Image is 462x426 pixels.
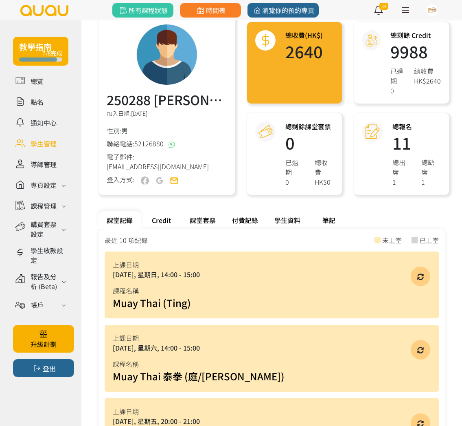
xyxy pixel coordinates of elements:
[285,43,323,60] h1: 2640
[421,157,441,177] div: 總缺席
[182,211,224,229] div: 課堂套票
[107,152,227,171] div: 電子郵件:
[390,30,441,40] h3: 總剩餘 Credit
[121,126,128,135] span: 男
[113,260,431,269] div: 上課日期
[258,125,273,139] img: courseCredit@2x.png
[315,157,334,177] div: 總收費
[285,177,305,187] div: 0
[118,5,167,15] span: 所有課程狀態
[113,296,191,310] a: Muay Thai (Ting)
[252,5,314,15] span: 瀏覽你的預約專頁
[113,406,431,416] div: 上課日期
[392,157,412,177] div: 總出席
[13,325,74,353] a: 升級計劃
[31,300,44,310] div: 帳戶
[414,66,441,76] div: 總收費
[366,125,380,139] img: attendance@2x.png
[266,211,309,229] div: 學生資料
[107,126,227,135] div: 性別:
[419,235,439,245] div: 已上堂
[170,177,178,185] img: user-email-on.png
[113,416,431,426] div: [DATE], 星期五, 20:00 - 21:00
[155,177,164,185] img: user-google-off.png
[285,30,323,40] h3: 總收費(HK$)
[195,5,225,15] span: 時間表
[392,121,441,131] h3: 總報名
[31,180,57,190] div: 專頁設定
[390,66,404,86] div: 已過期
[421,177,441,187] div: 1
[364,33,379,48] img: credit@2x.png
[379,3,388,10] span: 34
[13,359,74,377] button: 登出
[392,135,441,151] h1: 11
[113,369,285,383] a: Muay Thai 泰拳 (庭/[PERSON_NAME])
[131,109,147,117] span: [DATE]
[105,235,148,245] div: 最近 10 項紀錄
[285,121,334,131] h3: 總剩餘課堂套票
[31,219,59,239] div: 購買套票設定
[134,139,164,148] span: 52126880
[180,3,241,18] a: 時間表
[285,135,334,151] h1: 0
[390,43,441,60] h1: 9988
[107,161,209,171] span: [EMAIL_ADDRESS][DOMAIN_NAME]
[107,174,134,185] div: 登入方式:
[390,86,404,95] div: 0
[141,211,182,229] div: Credit
[258,33,273,48] img: total@2x.png
[99,211,141,229] div: 課堂記錄
[112,3,173,18] a: 所有課程狀態
[392,177,412,187] div: 1
[107,139,227,148] div: 聯絡電話:
[107,90,227,109] h3: 250288 [PERSON_NAME]
[309,211,349,229] div: 筆記
[20,5,69,16] img: logo.svg
[113,343,431,353] div: [DATE], 星期六, 14:00 - 15:00
[169,141,175,148] img: whatsapp@2x.png
[113,269,431,279] div: [DATE], 星期日, 14:00 - 15:00
[107,109,227,122] div: 加入日期:
[141,177,149,185] img: user-fb-off.png
[31,271,59,291] div: 報告及分析 (Beta)
[31,201,57,211] div: 課程管理
[247,3,319,18] a: 瀏覽你的預約專頁
[113,286,431,296] div: 課程名稱
[113,333,431,343] div: 上課日期
[224,211,266,229] div: 付費記錄
[285,157,305,177] div: 已過期
[414,76,441,86] div: HK$2640
[113,359,431,369] div: 課程名稱
[382,235,402,245] div: 未上堂
[315,177,334,187] div: HK$0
